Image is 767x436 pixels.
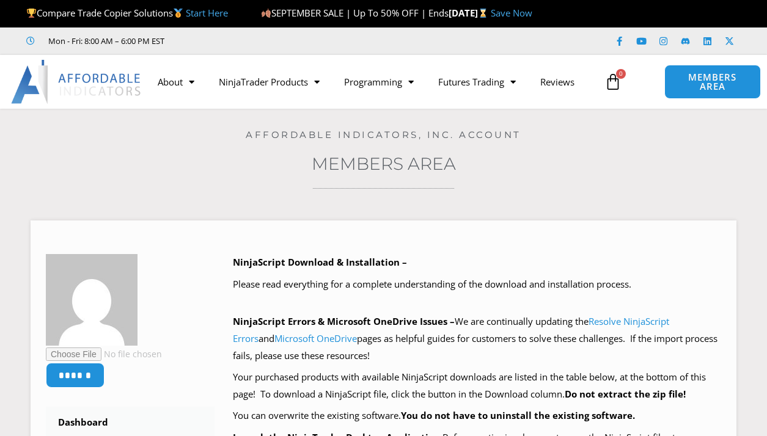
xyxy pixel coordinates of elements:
[426,68,528,96] a: Futures Trading
[677,73,748,91] span: MEMBERS AREA
[479,9,488,18] img: ⌛
[233,256,407,268] b: NinjaScript Download & Installation –
[26,7,228,19] span: Compare Trade Copier Solutions
[246,129,521,140] a: Affordable Indicators, Inc. Account
[233,315,455,327] b: NinjaScript Errors & Microsoft OneDrive Issues –
[491,7,532,19] a: Save Now
[27,9,36,18] img: 🏆
[616,69,626,79] span: 0
[233,313,721,365] p: We are continually updating the and pages as helpful guides for customers to solve these challeng...
[664,65,761,99] a: MEMBERS AREA
[401,409,635,421] b: You do not have to uninstall the existing software.
[565,388,686,400] b: Do not extract the zip file!
[262,9,271,18] img: 🍂
[233,276,721,293] p: Please read everything for a complete understanding of the download and installation process.
[11,60,142,104] img: LogoAI | Affordable Indicators – NinjaTrader
[145,68,598,96] nav: Menu
[207,68,332,96] a: NinjaTrader Products
[233,407,721,424] p: You can overwrite the existing software.
[332,68,426,96] a: Programming
[586,64,640,100] a: 0
[274,332,357,344] a: Microsoft OneDrive
[145,68,207,96] a: About
[261,7,449,19] span: SEPTEMBER SALE | Up To 50% OFF | Ends
[528,68,587,96] a: Reviews
[186,7,228,19] a: Start Here
[312,153,456,174] a: Members Area
[46,254,138,346] img: 97313a39e925d8dd5379388bf66b5e5faba883c89941e3319d030b522067dfa4
[233,369,721,403] p: Your purchased products with available NinjaScript downloads are listed in the table below, at th...
[233,315,669,344] a: Resolve NinjaScript Errors
[182,35,365,47] iframe: Customer reviews powered by Trustpilot
[45,34,164,48] span: Mon - Fri: 8:00 AM – 6:00 PM EST
[449,7,491,19] strong: [DATE]
[174,9,183,18] img: 🥇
